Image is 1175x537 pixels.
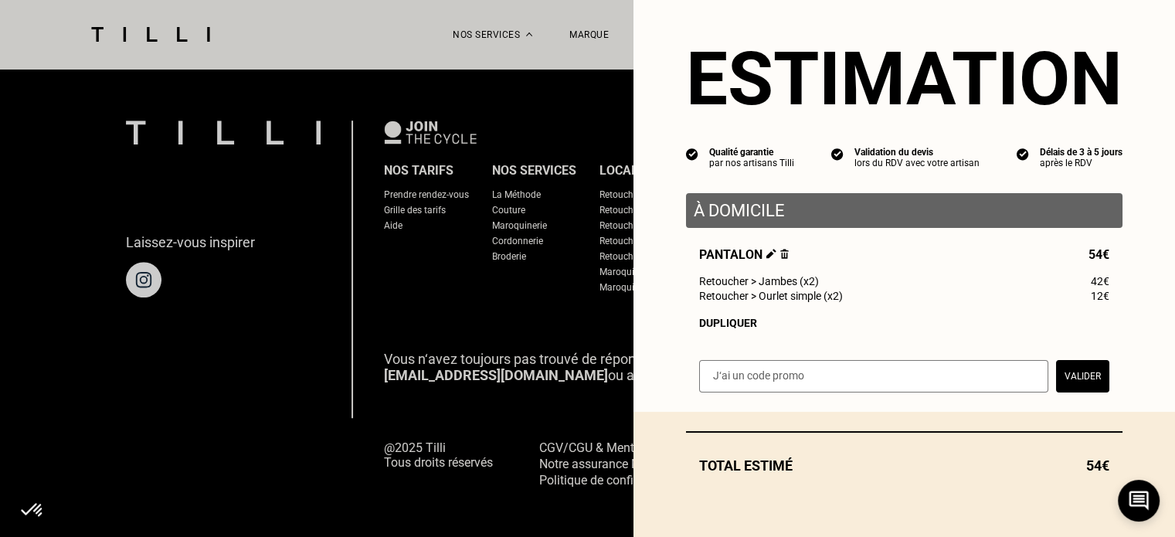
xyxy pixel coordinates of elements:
[1086,457,1109,474] span: 54€
[854,158,980,168] div: lors du RDV avec votre artisan
[1040,147,1122,158] div: Délais de 3 à 5 jours
[699,275,819,287] span: Retoucher > Jambes (x2)
[699,290,843,302] span: Retoucher > Ourlet simple (x2)
[686,147,698,161] img: icon list info
[699,317,1109,329] div: Dupliquer
[831,147,844,161] img: icon list info
[686,36,1122,122] section: Estimation
[1088,247,1109,262] span: 54€
[699,247,789,262] span: Pantalon
[1091,290,1109,302] span: 12€
[1091,275,1109,287] span: 42€
[686,457,1122,474] div: Total estimé
[709,158,794,168] div: par nos artisans Tilli
[1040,158,1122,168] div: après le RDV
[1056,360,1109,393] button: Valider
[709,147,794,158] div: Qualité garantie
[699,360,1048,393] input: J‘ai un code promo
[694,201,1115,220] p: À domicile
[1017,147,1029,161] img: icon list info
[780,249,789,259] img: Supprimer
[854,147,980,158] div: Validation du devis
[766,249,776,259] img: Éditer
